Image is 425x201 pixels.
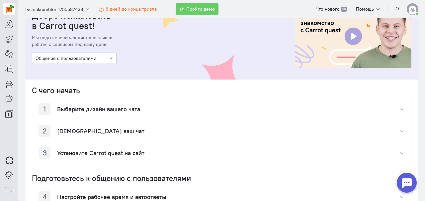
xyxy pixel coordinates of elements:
span: 39 [341,7,347,12]
img: default-v4.png [407,3,418,15]
span: Что нового [316,6,340,12]
span: Помощь [356,6,374,12]
h4: [DEMOGRAPHIC_DATA] ваш чат [57,128,144,134]
button: Помощь [352,3,384,15]
h3: 4 [43,193,47,201]
h3: 1 [43,105,46,113]
h3: 2 [43,127,47,135]
h4: Настройте рабочее время и автоответы [57,194,166,200]
h2: С чего начать [32,86,411,95]
h4: Установите Carrot quest на сайт [57,150,144,156]
button: tycniakramblerr1755687438 [22,3,94,15]
img: onboarding_v2_about_service.png [295,3,411,68]
button: Пройти демо [176,3,218,15]
div: Мы подготовили чек-лист для начала работы с сервисом под вашу цель: [32,34,117,48]
h2: Подготовьтесь к общению с пользователями [32,174,411,182]
a: Что нового 39 [312,3,350,15]
img: carrot-quest.svg [6,5,14,13]
span: Пройти демо [186,6,215,12]
span: 6 дней до конца триала [106,6,157,12]
h3: 3 [43,149,47,157]
h4: Выберите дизайн вашего чата [57,106,140,112]
span: tycniakramblerr1755687438 [25,6,83,13]
h1: Добро пожаловать в Carrot quest! [32,10,117,31]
